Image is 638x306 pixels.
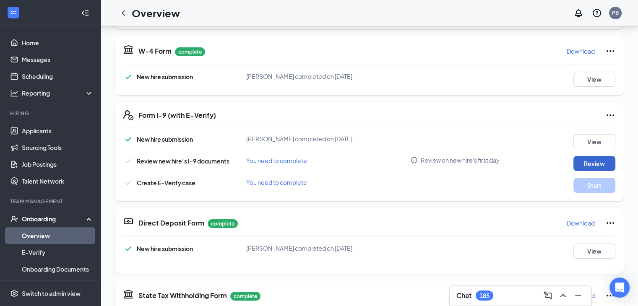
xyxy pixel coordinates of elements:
[22,215,86,223] div: Onboarding
[22,156,94,173] a: Job Postings
[22,139,94,156] a: Sourcing Tools
[137,157,229,165] span: Review new hire’s I-9 documents
[556,289,570,302] button: ChevronUp
[22,122,94,139] a: Applicants
[567,219,595,227] p: Download
[567,47,595,55] p: Download
[246,135,352,143] span: [PERSON_NAME] completed on [DATE]
[22,34,94,51] a: Home
[571,289,585,302] button: Minimize
[81,9,89,17] svg: Collapse
[22,173,94,189] a: Talent Network
[137,135,193,143] span: New hire submission
[592,8,602,18] svg: QuestionInfo
[123,134,133,144] svg: Checkmark
[573,134,615,149] button: View
[137,245,193,252] span: New hire submission
[558,290,568,301] svg: ChevronUp
[123,216,133,226] svg: DirectDepositIcon
[132,6,180,20] h1: Overview
[138,47,172,56] h5: W-4 Form
[123,44,133,54] svg: TaxGovernmentIcon
[456,291,471,300] h3: Chat
[22,89,94,97] div: Reporting
[605,290,615,301] svg: Ellipses
[138,291,227,300] h5: State Tax Withholding Form
[246,73,352,80] span: [PERSON_NAME] completed on [DATE]
[22,289,81,298] div: Switch to admin view
[118,8,128,18] svg: ChevronLeft
[410,156,418,164] svg: Info
[421,156,500,164] span: Review on new hire's first day
[22,261,94,277] a: Onboarding Documents
[612,9,619,16] div: PB
[123,244,133,254] svg: Checkmark
[22,244,94,261] a: E-Verify
[541,289,555,302] button: ComposeMessage
[123,178,133,188] svg: Checkmark
[208,219,238,228] p: complete
[123,289,133,299] svg: TaxGovernmentIcon
[22,277,94,294] a: Activity log
[123,156,133,166] svg: Checkmark
[246,179,307,186] span: You need to complete
[9,8,18,17] svg: WorkstreamLogo
[605,218,615,228] svg: Ellipses
[22,227,94,244] a: Overview
[175,47,205,56] p: complete
[10,89,18,97] svg: Analysis
[246,157,307,164] span: You need to complete
[479,292,490,299] div: 185
[22,51,94,68] a: Messages
[605,46,615,56] svg: Ellipses
[609,277,630,298] div: Open Intercom Messenger
[573,8,583,18] svg: Notifications
[543,290,553,301] svg: ComposeMessage
[573,72,615,87] button: View
[123,110,133,120] svg: FormI9EVerifyIcon
[10,215,18,223] svg: UserCheck
[573,290,583,301] svg: Minimize
[138,111,216,120] h5: Form I-9 (with E-Verify)
[22,68,94,85] a: Scheduling
[137,73,193,80] span: New hire submission
[566,216,595,230] button: Download
[246,244,352,252] span: [PERSON_NAME] completed on [DATE]
[230,292,260,301] p: complete
[10,289,18,298] svg: Settings
[10,198,92,205] div: Team Management
[137,179,195,187] span: Create E-Verify case
[573,244,615,259] button: View
[573,178,615,193] button: Start
[123,72,133,82] svg: Checkmark
[10,110,92,117] div: Hiring
[573,156,615,171] button: Review
[605,110,615,120] svg: Ellipses
[138,218,204,228] h5: Direct Deposit Form
[566,44,595,58] button: Download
